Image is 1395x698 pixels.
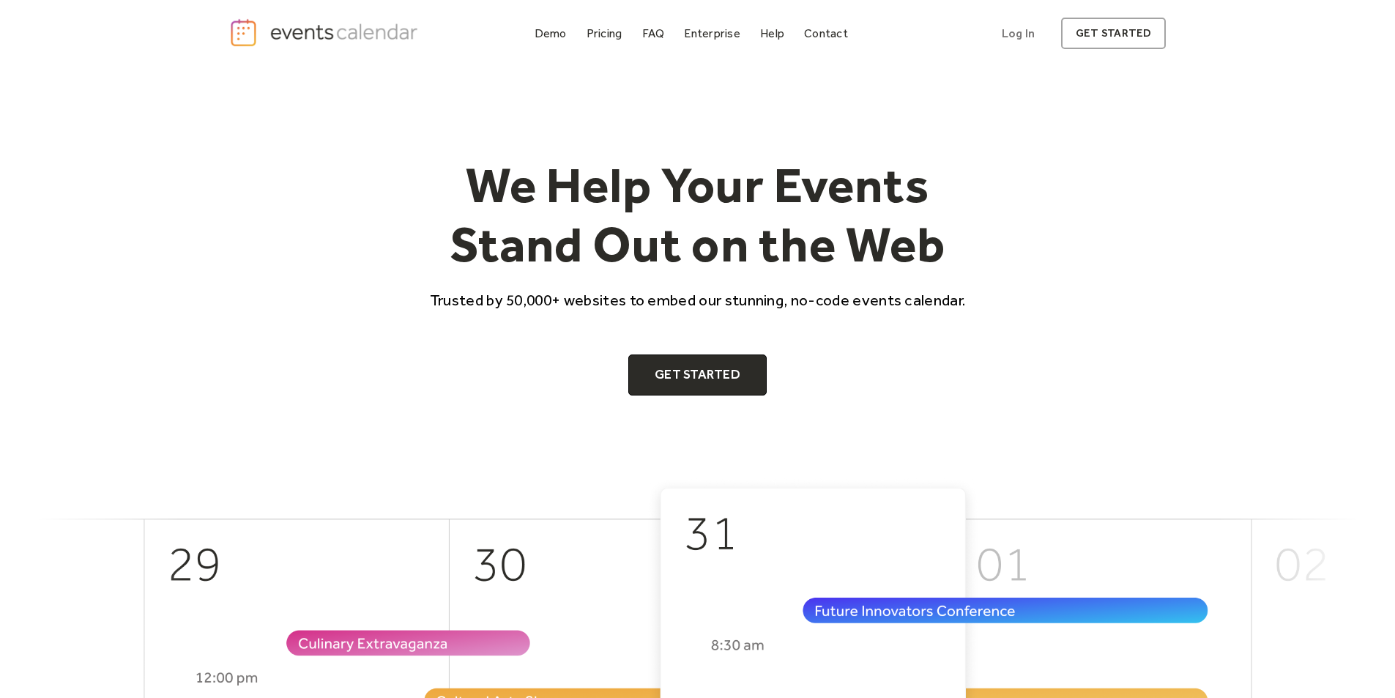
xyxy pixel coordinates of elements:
div: Enterprise [684,29,740,37]
a: Contact [798,23,854,43]
a: Pricing [581,23,628,43]
a: Get Started [628,354,767,396]
a: get started [1061,18,1166,49]
p: Trusted by 50,000+ websites to embed our stunning, no-code events calendar. [417,289,979,311]
div: Demo [535,29,567,37]
h1: We Help Your Events Stand Out on the Web [417,155,979,275]
div: Pricing [587,29,622,37]
a: FAQ [636,23,671,43]
div: FAQ [642,29,665,37]
div: Contact [804,29,848,37]
a: Demo [529,23,573,43]
a: Enterprise [678,23,745,43]
a: Log In [987,18,1049,49]
a: Help [754,23,790,43]
div: Help [760,29,784,37]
